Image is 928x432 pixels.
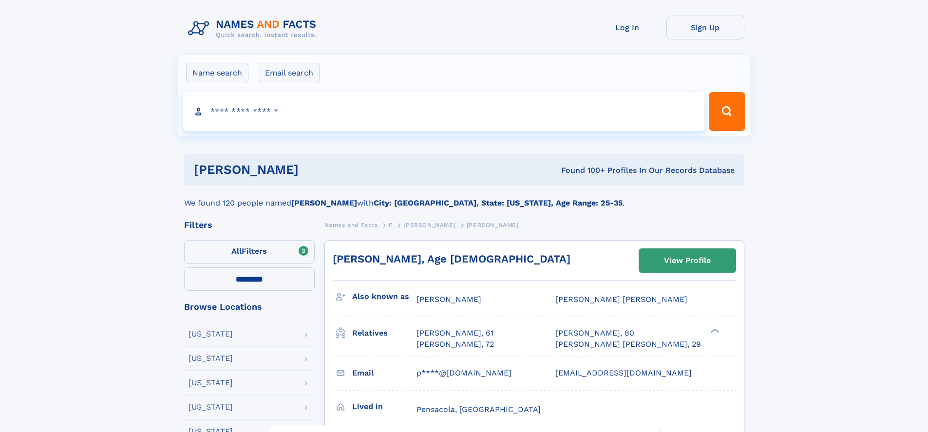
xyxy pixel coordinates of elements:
[324,219,378,231] a: Names and Facts
[352,288,417,305] h3: Also known as
[259,63,320,83] label: Email search
[666,16,744,39] a: Sign Up
[403,222,455,228] span: [PERSON_NAME]
[555,328,634,338] a: [PERSON_NAME], 80
[352,398,417,415] h3: Lived in
[333,253,570,265] a: [PERSON_NAME], Age [DEMOGRAPHIC_DATA]
[189,403,233,411] div: [US_STATE]
[467,222,519,228] span: [PERSON_NAME]
[194,164,430,176] h1: [PERSON_NAME]
[184,16,324,42] img: Logo Names and Facts
[183,92,705,131] input: search input
[639,249,736,272] a: View Profile
[186,63,248,83] label: Name search
[417,405,541,414] span: Pensacola, [GEOGRAPHIC_DATA]
[588,16,666,39] a: Log In
[389,222,393,228] span: F
[291,198,357,207] b: [PERSON_NAME]
[189,379,233,387] div: [US_STATE]
[403,219,455,231] a: [PERSON_NAME]
[708,328,720,334] div: ❯
[555,339,701,350] a: [PERSON_NAME] [PERSON_NAME], 29
[189,355,233,362] div: [US_STATE]
[352,325,417,341] h3: Relatives
[374,198,623,207] b: City: [GEOGRAPHIC_DATA], State: [US_STATE], Age Range: 25-35
[555,368,692,377] span: [EMAIL_ADDRESS][DOMAIN_NAME]
[555,295,687,304] span: [PERSON_NAME] [PERSON_NAME]
[430,165,735,176] div: Found 100+ Profiles In Our Records Database
[184,240,315,263] label: Filters
[709,92,745,131] button: Search Button
[184,302,315,311] div: Browse Locations
[184,221,315,229] div: Filters
[231,246,242,256] span: All
[417,328,493,338] a: [PERSON_NAME], 61
[389,219,393,231] a: F
[189,330,233,338] div: [US_STATE]
[417,339,494,350] a: [PERSON_NAME], 72
[664,249,711,272] div: View Profile
[352,365,417,381] h3: Email
[184,186,744,209] div: We found 120 people named with .
[417,295,481,304] span: [PERSON_NAME]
